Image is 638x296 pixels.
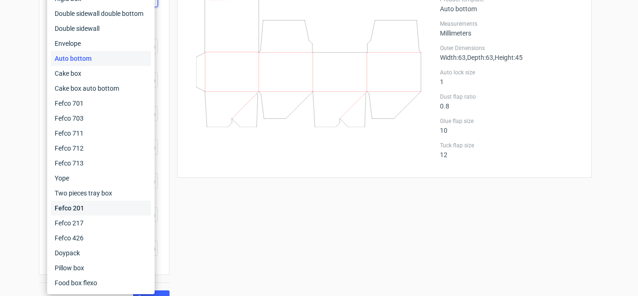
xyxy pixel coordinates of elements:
[51,81,151,96] div: Cake box auto bottom
[51,21,151,36] div: Double sidewall
[440,44,580,52] label: Outer Dimensions
[440,20,580,37] div: Millimeters
[51,66,151,81] div: Cake box
[440,69,580,76] label: Auto lock size
[440,93,580,110] div: 0.8
[51,51,151,66] div: Auto bottom
[440,20,580,28] label: Measurements
[51,36,151,51] div: Envelope
[440,142,580,149] label: Tuck flap size
[51,156,151,171] div: Fefco 713
[51,141,151,156] div: Fefco 712
[51,111,151,126] div: Fefco 703
[440,93,580,101] label: Dust flap ratio
[51,186,151,201] div: Two pieces tray box
[440,142,580,159] div: 12
[51,245,151,260] div: Doypack
[51,260,151,275] div: Pillow box
[51,216,151,231] div: Fefco 217
[440,117,580,125] label: Glue flap size
[51,275,151,290] div: Food box flexo
[51,171,151,186] div: Yope
[51,126,151,141] div: Fefco 711
[51,231,151,245] div: Fefco 426
[440,54,466,61] span: Width : 63
[466,54,493,61] span: , Depth : 63
[440,69,580,86] div: 1
[51,201,151,216] div: Fefco 201
[440,117,580,134] div: 10
[51,96,151,111] div: Fefco 701
[51,6,151,21] div: Double sidewall double bottom
[493,54,523,61] span: , Height : 45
